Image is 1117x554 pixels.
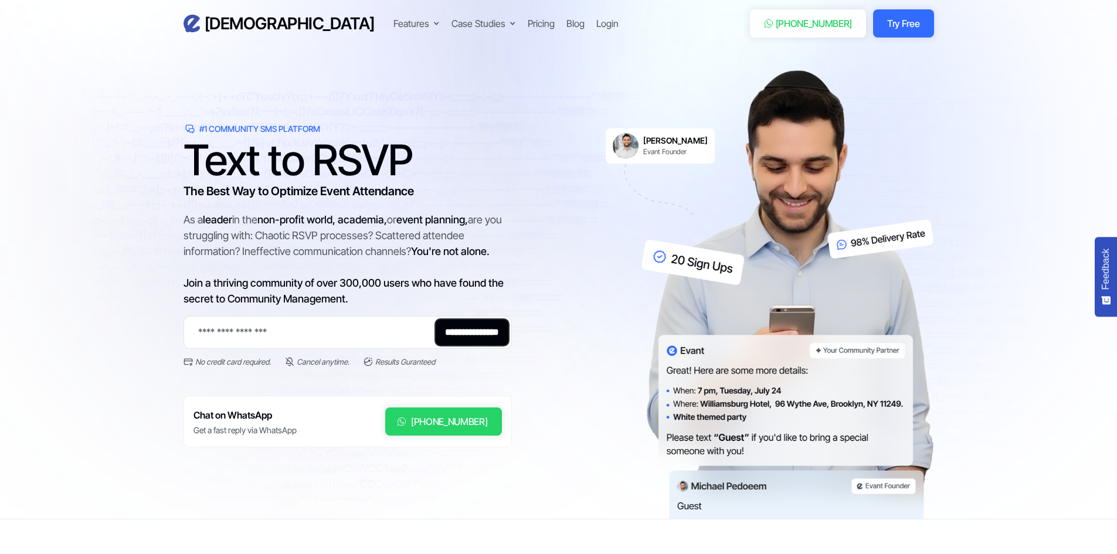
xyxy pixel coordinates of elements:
a: home [184,13,375,34]
div: As a in the or are you struggling with: Chaotic RSVP processes? Scattered attendee information? I... [184,212,512,307]
div: Results Guranteed [375,356,435,368]
div: Evant Founder [643,147,708,157]
a: [PHONE_NUMBER] [385,407,502,436]
h3: The Best Way to Optimize Event Attendance [184,182,512,200]
div: #1 Community SMS Platform [199,123,320,135]
a: Try Free [873,9,933,38]
span: Join a thriving community of over 300,000 users who have found the secret to Community Management. [184,277,504,305]
h6: Chat on WhatsApp [193,407,297,423]
a: [PERSON_NAME]Evant Founder [606,128,715,164]
a: Pricing [528,16,555,30]
a: Blog [566,16,585,30]
div: Features [393,16,429,30]
span: Feedback [1101,249,1111,290]
h1: Text to RSVP [184,142,512,178]
a: Login [596,16,619,30]
h6: [PERSON_NAME] [643,135,708,146]
div: [PHONE_NUMBER] [411,414,488,429]
div: Case Studies [451,16,505,30]
h3: [DEMOGRAPHIC_DATA] [205,13,375,34]
div: [PHONE_NUMBER] [776,16,853,30]
button: Feedback - Show survey [1095,237,1117,317]
div: Features [393,16,440,30]
a: [PHONE_NUMBER] [750,9,867,38]
form: Email Form 2 [184,316,512,368]
div: Case Studies [451,16,516,30]
div: Get a fast reply via WhatsApp [193,424,297,436]
span: non-profit world, academia, [257,213,387,226]
span: You're not alone. [411,245,490,257]
span: event planning, [396,213,468,226]
span: leader [203,213,232,226]
div: Cancel anytime. [297,356,349,368]
div: No credit card required. [195,356,271,368]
